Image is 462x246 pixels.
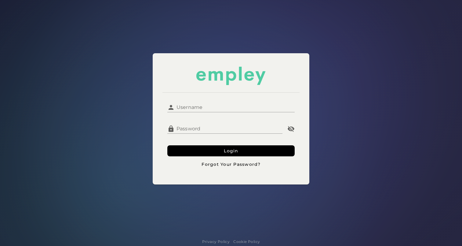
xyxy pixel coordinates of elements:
span: Forgot Your Password? [201,162,261,167]
a: Privacy Policy [202,239,230,245]
a: Cookie Policy [233,239,260,245]
i: Password appended action [287,125,295,132]
button: Login [167,145,294,156]
span: Login [224,148,238,154]
button: Forgot Your Password? [167,159,294,170]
